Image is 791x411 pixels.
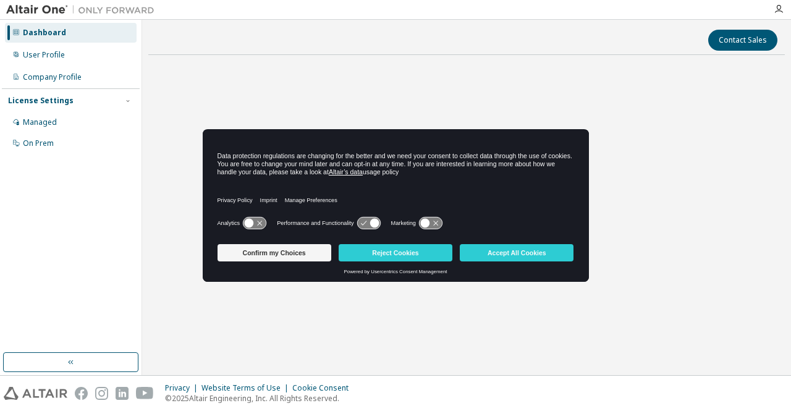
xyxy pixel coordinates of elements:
div: Cookie Consent [292,383,356,393]
img: linkedin.svg [116,387,129,400]
div: Company Profile [23,72,82,82]
div: Dashboard [23,28,66,38]
img: instagram.svg [95,387,108,400]
div: User Profile [23,50,65,60]
div: Website Terms of Use [201,383,292,393]
button: Contact Sales [708,30,777,51]
img: Altair One [6,4,161,16]
img: facebook.svg [75,387,88,400]
div: On Prem [23,138,54,148]
img: altair_logo.svg [4,387,67,400]
div: Managed [23,117,57,127]
img: youtube.svg [136,387,154,400]
div: License Settings [8,96,74,106]
div: Privacy [165,383,201,393]
p: © 2025 Altair Engineering, Inc. All Rights Reserved. [165,393,356,404]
